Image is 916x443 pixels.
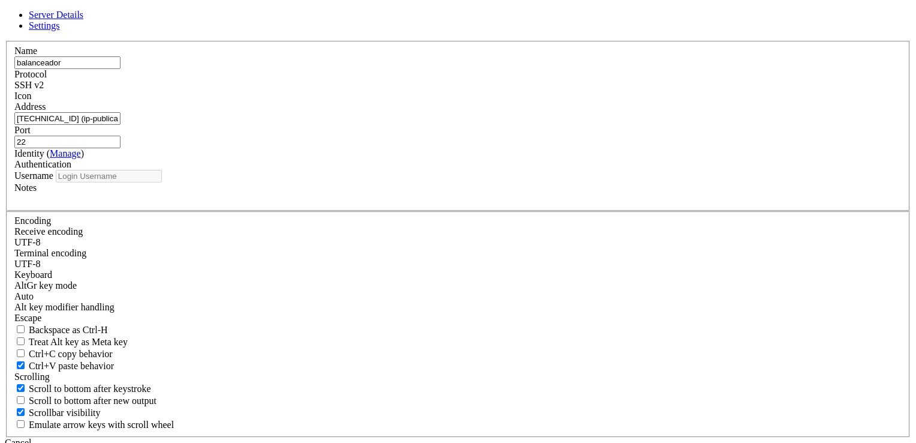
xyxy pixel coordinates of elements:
input: Port Number [14,136,120,148]
div: UTF-8 [14,259,902,270]
div: (0, 1) [5,15,10,25]
label: Set the expected encoding for data received from the host. If the encodings do not match, visual ... [14,226,83,237]
span: UTF-8 [14,237,41,247]
label: When using the alternative screen buffer, and DECCKM (Application Cursor Keys) is active, mouse w... [14,420,174,430]
label: Name [14,46,37,56]
span: Treat Alt key as Meta key [29,337,128,347]
span: Backspace as Ctrl-H [29,325,108,335]
a: Server Details [29,10,83,20]
label: Ctrl+V pastes if true, sends ^V to host if false. Ctrl+Shift+V sends ^V to host if true, pastes i... [14,361,114,371]
div: (0, 2) [5,25,10,35]
label: The default terminal encoding. ISO-2022 enables character map translations (like graphics maps). ... [14,248,86,258]
input: Server Name [14,56,120,69]
label: Address [14,101,46,112]
input: Scrollbar visibility [17,408,25,416]
label: Identity [14,148,84,158]
span: ( ) [47,148,84,158]
input: Ctrl+V paste behavior [17,361,25,369]
span: Scroll to bottom after new output [29,396,156,406]
span: Scroll to bottom after keystroke [29,384,151,394]
input: Emulate arrow keys with scroll wheel [17,420,25,428]
input: Scroll to bottom after new output [17,396,25,404]
label: Set the expected encoding for data received from the host. If the encodings do not match, visual ... [14,280,77,291]
div: Auto [14,291,902,302]
label: Port [14,125,31,135]
label: Scrolling [14,372,50,382]
a: Settings [29,20,60,31]
span: Escape [14,313,41,323]
label: Username [14,170,53,181]
label: Authentication [14,159,71,169]
x-row: Name does not resolve [5,15,760,25]
span: Auto [14,291,34,301]
a: Manage [50,148,81,158]
input: Ctrl+C copy behavior [17,349,25,357]
span: SSH v2 [14,80,44,90]
span: Scrollbar visibility [29,408,101,418]
span: Emulate arrow keys with scroll wheel [29,420,174,430]
label: Ctrl-C copies if true, send ^C to host if false. Ctrl-Shift-C sends ^C to host if true, copies if... [14,349,113,359]
label: If true, the backspace should send BS ('\x08', aka ^H). Otherwise the backspace key should send '... [14,325,108,335]
label: Icon [14,91,31,101]
div: SSH v2 [14,80,902,91]
input: Backspace as Ctrl-H [17,325,25,333]
div: Escape [14,313,902,324]
x-row: ERROR: Unable to open connection: [5,5,760,15]
input: Scroll to bottom after keystroke [17,384,25,392]
label: Encoding [14,215,51,226]
label: Whether the Alt key acts as a Meta key or as a distinct Alt key. [14,337,128,347]
label: The vertical scrollbar mode. [14,408,101,418]
input: Treat Alt key as Meta key [17,337,25,345]
span: UTF-8 [14,259,41,269]
input: Login Username [56,170,162,182]
label: Controls how the Alt key is handled. Escape: Send an ESC prefix. 8-Bit: Add 128 to the typed char... [14,302,115,312]
label: Protocol [14,69,47,79]
input: Host Name or IP [14,112,120,125]
label: Notes [14,182,37,193]
span: Ctrl+C copy behavior [29,349,113,359]
label: Scroll to bottom after new output. [14,396,156,406]
div: UTF-8 [14,237,902,248]
label: Keyboard [14,270,52,280]
span: Ctrl+V paste behavior [29,361,114,371]
x-row: Connection timed out [5,5,760,15]
label: Whether to scroll to the bottom on any keystroke. [14,384,151,394]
